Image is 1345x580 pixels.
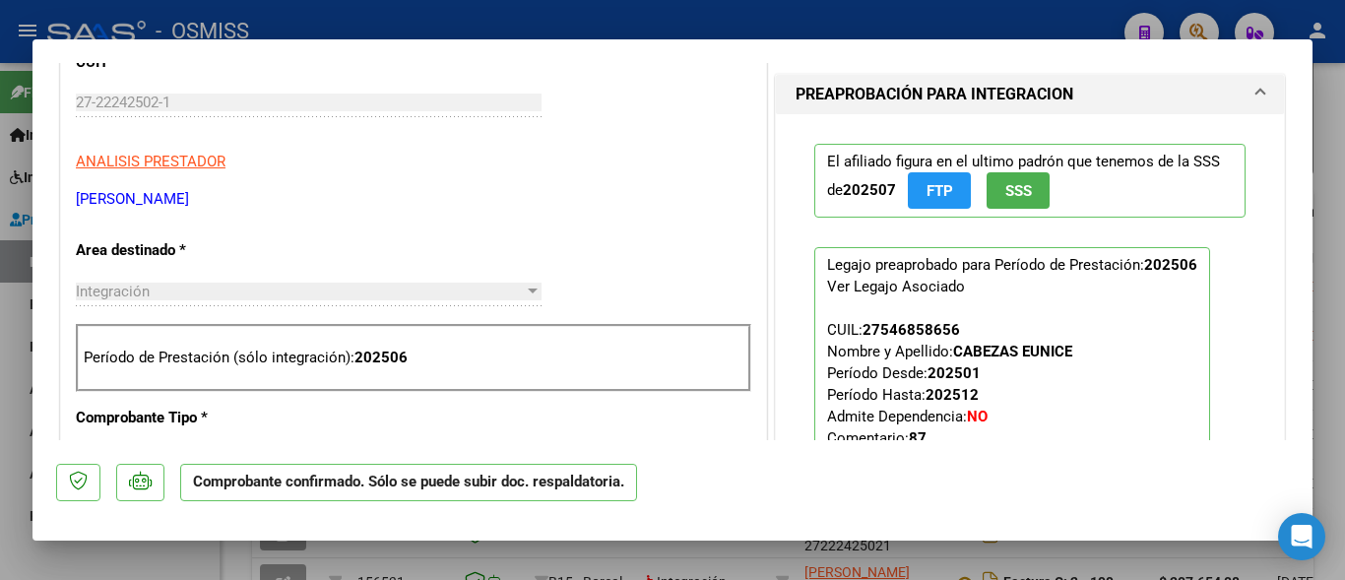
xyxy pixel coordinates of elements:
p: Período de Prestación (sólo integración): [84,347,743,369]
strong: CABEZAS EUNICE [953,343,1072,360]
p: Comprobante Tipo * [76,407,279,429]
span: CUIL: Nombre y Apellido: Período Desde: Período Hasta: Admite Dependencia: [827,321,1072,447]
span: ANALISIS PRESTADOR [76,153,225,170]
button: FTP [908,172,971,209]
p: Legajo preaprobado para Período de Prestación: [814,247,1210,458]
p: El afiliado figura en el ultimo padrón que tenemos de la SSS de [814,144,1246,218]
strong: 202507 [843,181,896,199]
p: Area destinado * [76,239,279,262]
strong: 87 [909,429,927,447]
p: Comprobante confirmado. Sólo se puede subir doc. respaldatoria. [180,464,637,502]
span: SSS [1005,182,1032,200]
button: SSS [987,172,1050,209]
strong: NO [967,408,988,425]
span: FTP [927,182,953,200]
div: PREAPROBACIÓN PARA INTEGRACION [776,114,1284,503]
p: CUIT [76,51,279,74]
div: Open Intercom Messenger [1278,513,1325,560]
strong: 202501 [928,364,981,382]
p: [PERSON_NAME] [76,188,751,211]
strong: 202512 [926,386,979,404]
strong: 202506 [354,349,408,366]
div: 27546858656 [863,319,960,341]
mat-expansion-panel-header: PREAPROBACIÓN PARA INTEGRACION [776,75,1284,114]
h1: PREAPROBACIÓN PARA INTEGRACION [796,83,1073,106]
div: Ver Legajo Asociado [827,276,965,297]
strong: 202506 [1144,256,1197,274]
span: Comentario: [827,429,927,447]
span: Integración [76,283,150,300]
